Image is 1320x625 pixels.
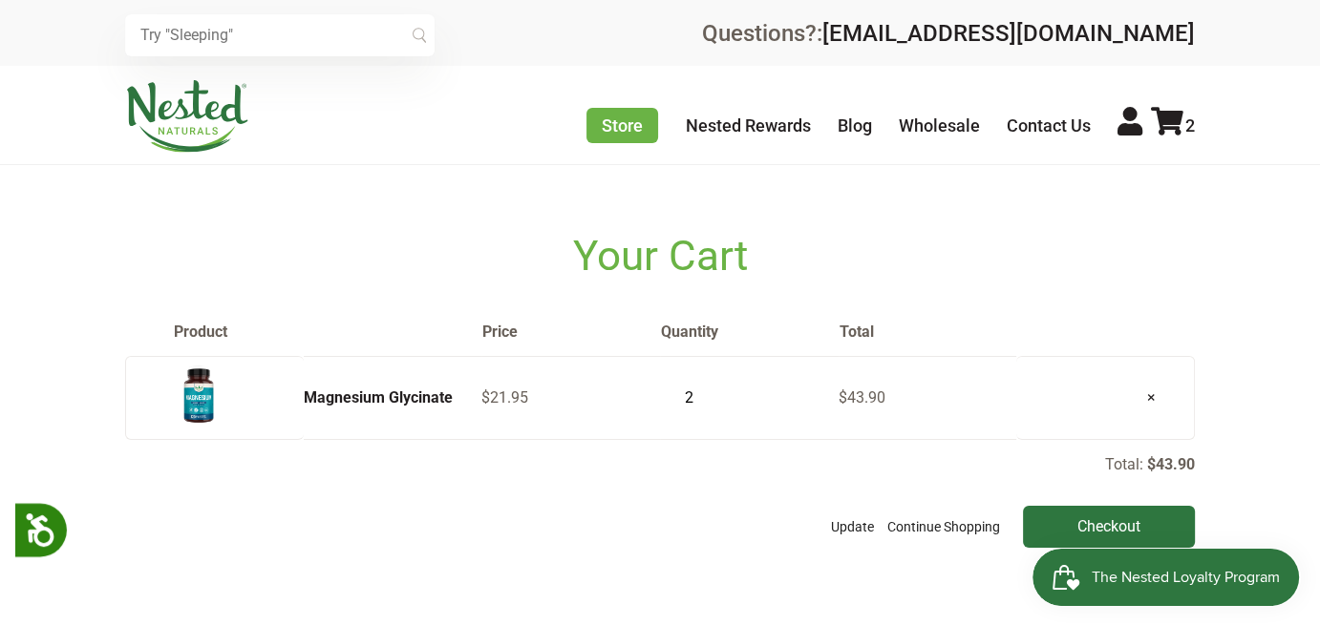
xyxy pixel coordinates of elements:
[1007,115,1091,135] a: Contact Us
[899,115,980,135] a: Wholesale
[1132,373,1171,422] a: ×
[1033,549,1301,606] iframe: Button to open loyalty program pop-up
[1185,115,1195,135] span: 2
[660,323,839,342] th: Quantity
[838,115,872,135] a: Blog
[304,388,453,406] a: Magnesium Glycinate
[826,506,879,548] button: Update
[839,323,1017,342] th: Total
[481,323,660,342] th: Price
[481,388,528,406] span: $21.95
[125,80,249,153] img: Nested Naturals
[686,115,811,135] a: Nested Rewards
[1147,455,1195,473] p: $43.90
[125,454,1195,548] div: Total:
[1151,115,1195,135] a: 2
[1023,506,1195,548] input: Checkout
[822,20,1195,47] a: [EMAIL_ADDRESS][DOMAIN_NAME]
[125,14,435,56] input: Try "Sleeping"
[586,108,658,143] a: Store
[175,365,223,427] img: Magnesium Glycinate - USA
[125,232,1195,281] h1: Your Cart
[702,22,1195,45] div: Questions?:
[125,323,481,342] th: Product
[883,506,1005,548] a: Continue Shopping
[839,388,885,406] span: $43.90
